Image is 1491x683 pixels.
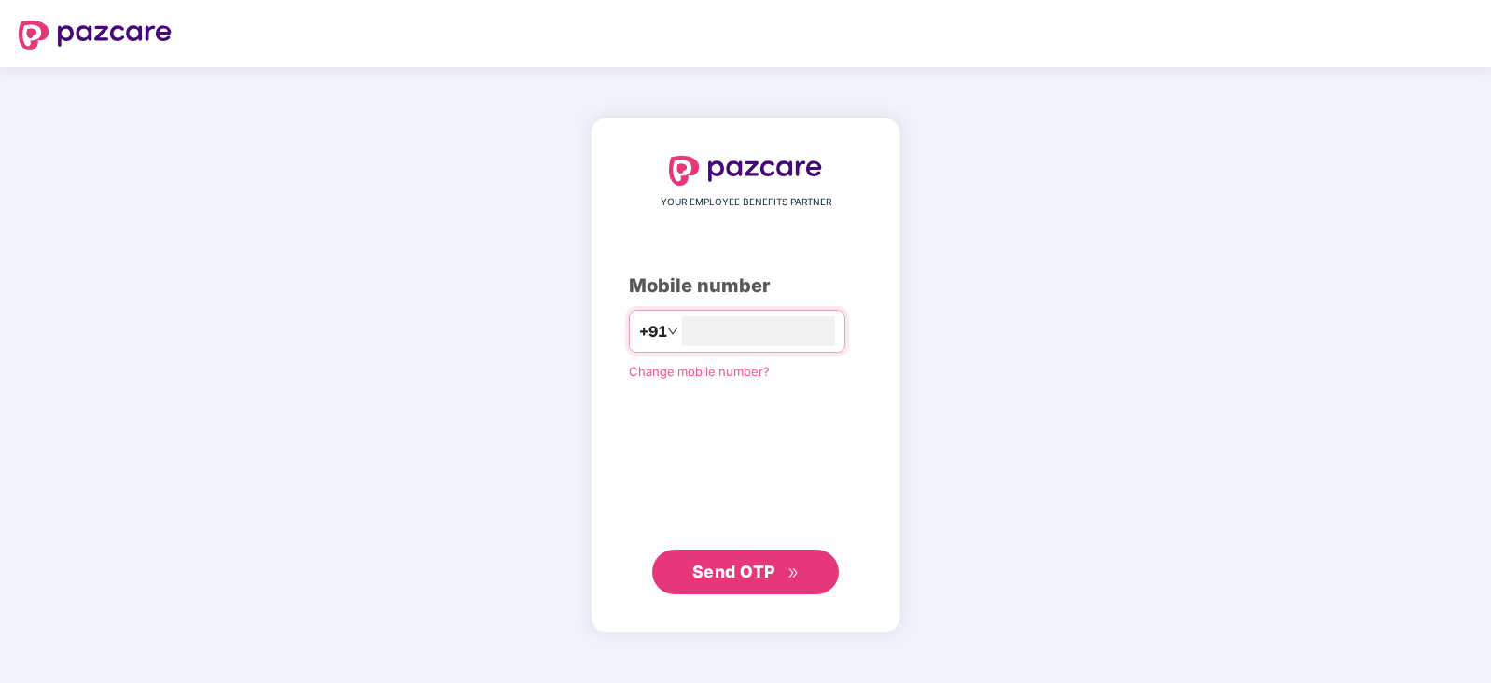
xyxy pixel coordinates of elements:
[669,156,822,186] img: logo
[667,326,678,337] span: down
[629,272,862,300] div: Mobile number
[692,562,775,581] span: Send OTP
[629,364,770,379] a: Change mobile number?
[652,550,839,594] button: Send OTPdouble-right
[19,21,172,50] img: logo
[661,195,831,210] span: YOUR EMPLOYEE BENEFITS PARTNER
[639,320,667,343] span: +91
[787,567,800,579] span: double-right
